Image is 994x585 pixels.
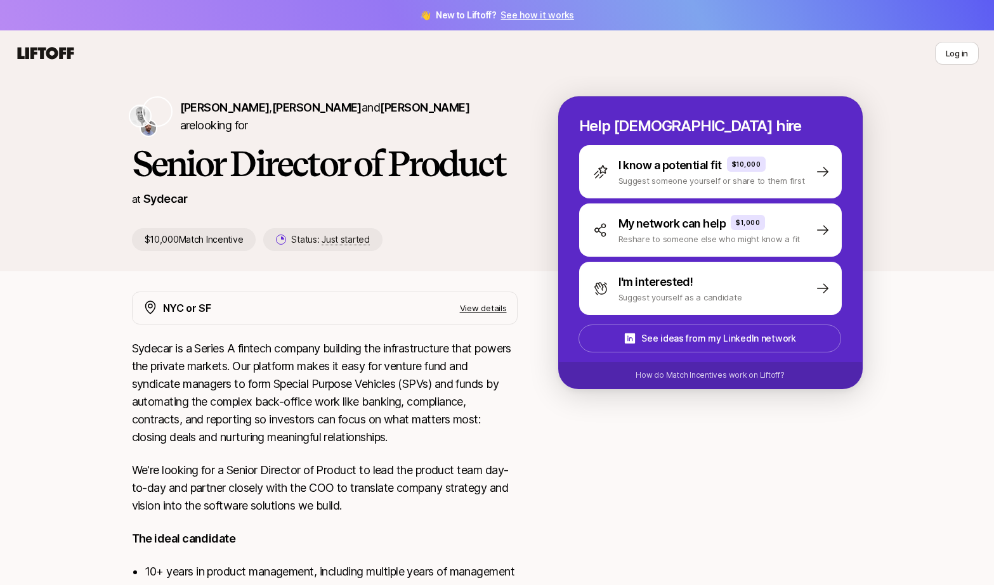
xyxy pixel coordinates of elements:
[641,331,795,346] p: See ideas from my LinkedIn network
[130,106,150,126] img: Nik Talreja
[618,233,801,245] p: Reshare to someone else who might know a fit
[132,532,236,545] strong: The ideal candidate
[636,370,784,381] p: How do Match Incentives work on Liftoff?
[322,234,370,245] span: Just started
[618,174,805,187] p: Suggest someone yourself or share to them first
[362,101,469,114] span: and
[420,8,574,23] span: 👋 New to Liftoff?
[618,291,742,304] p: Suggest yourself as a candidate
[579,117,842,135] p: Help [DEMOGRAPHIC_DATA] hire
[272,101,362,114] span: [PERSON_NAME]
[618,215,726,233] p: My network can help
[732,159,761,169] p: $10,000
[132,228,256,251] p: $10,000 Match Incentive
[141,120,156,136] img: Adam Hill
[736,217,760,228] p: $1,000
[132,340,518,446] p: Sydecar is a Series A fintech company building the infrastructure that powers the private markets...
[618,157,722,174] p: I know a potential fit
[132,145,518,183] h1: Senior Director of Product
[618,273,693,291] p: I'm interested!
[291,232,369,247] p: Status:
[269,101,361,114] span: ,
[579,325,841,352] button: See ideas from my LinkedIn network
[460,302,507,314] p: View details
[180,99,518,134] p: are looking for
[132,191,141,207] p: at
[500,10,574,20] a: See how it works
[380,101,469,114] span: [PERSON_NAME]
[935,42,979,65] button: Log in
[163,300,211,316] p: NYC or SF
[143,192,187,205] a: Sydecar
[180,101,270,114] span: [PERSON_NAME]
[132,461,518,515] p: We're looking for a Senior Director of Product to lead the product team day-to-day and partner cl...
